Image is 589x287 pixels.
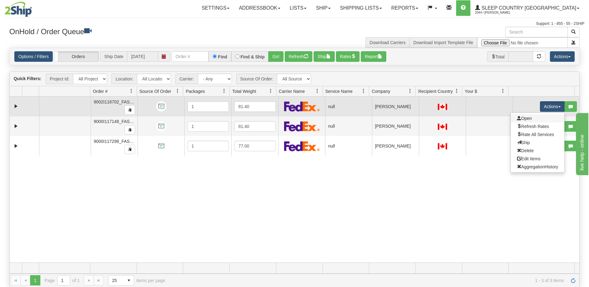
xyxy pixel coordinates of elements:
[14,51,53,62] a: Options / Filters
[550,51,575,62] button: Actions
[219,86,229,96] a: Packages filter column settings
[125,145,135,154] button: Copy to clipboard
[372,97,419,116] td: [PERSON_NAME]
[279,88,305,94] span: Carrier Name
[268,51,283,62] button: Go!
[172,86,183,96] a: Source Of Order filter column settings
[139,88,171,94] span: Source Of Order
[438,143,447,149] img: CA
[413,40,473,45] a: Download Import Template File
[5,2,32,17] img: logo2044.jpg
[517,156,541,161] span: Edit Items
[475,10,522,16] span: 2044 / [PERSON_NAME]
[156,141,166,151] img: API
[540,101,565,112] button: Actions
[218,55,227,59] label: Find
[197,0,234,16] a: Settings
[438,104,447,110] img: CA
[325,116,372,136] td: null
[285,51,312,62] button: Refresh
[438,124,447,130] img: CA
[451,86,462,96] a: Recipient Country filter column settings
[12,102,20,110] a: Expand
[9,27,290,36] h3: OnHold / Order Queue
[418,88,453,94] span: Recipient Country
[517,140,530,145] span: Ship
[125,125,135,134] button: Copy to clipboard
[175,74,198,84] span: Carrier:
[108,275,165,286] span: items per page
[336,51,360,62] button: Rates
[568,275,578,285] a: Refresh
[284,141,320,151] img: FedEx Express®
[312,86,323,96] a: Carrier Name filter column settings
[124,276,134,285] span: select
[372,136,419,156] td: [PERSON_NAME]
[171,51,209,62] input: Order #
[234,0,285,16] a: Addressbook
[405,86,415,96] a: Company filter column settings
[498,86,508,96] a: Your $ filter column settings
[511,114,564,122] a: Open
[5,4,57,11] div: live help - online
[314,51,335,62] button: Ship
[57,276,70,285] input: Page 1
[10,72,579,86] div: grid toolbar
[12,142,20,150] a: Expand
[54,52,99,61] label: Orders
[94,119,136,124] span: 9000I117148_FASUS
[126,86,137,96] a: Order # filter column settings
[325,136,372,156] td: null
[94,99,136,104] span: 9002I116702_FASUS
[470,0,584,16] a: Sleep Country [GEOGRAPHIC_DATA] 2044 / [PERSON_NAME]
[111,74,137,84] span: Location:
[156,101,166,112] img: API
[575,112,588,175] iframe: chat widget
[125,105,135,115] button: Copy to clipboard
[517,116,532,121] span: Open
[284,101,320,112] img: FedEx Express®
[311,0,335,16] a: Ship
[285,0,311,16] a: Lists
[387,0,423,16] a: Reports
[12,122,20,130] a: Expand
[517,132,554,137] span: Rate All Services
[335,0,387,16] a: Shipping lists
[156,121,166,131] img: API
[517,148,534,153] span: Delete
[505,27,568,37] input: Search
[325,97,372,116] td: null
[517,164,558,169] span: AggregationHistory
[241,55,265,59] label: Find & Ship
[100,51,127,62] span: Ship Date
[358,86,369,96] a: Service Name filter column settings
[5,21,584,26] div: Support: 1 - 855 - 55 - 2SHIP
[487,51,509,62] span: Total
[567,27,580,37] button: Search
[46,74,73,84] span: Project Id:
[517,124,549,129] span: Refresh Rates
[284,121,320,131] img: FedEx Express®
[236,74,277,84] span: Source Of Order:
[372,88,390,94] span: Company
[325,88,353,94] span: Service Name
[361,51,386,62] button: Report
[94,139,136,144] span: 9000I117298_FASUS
[372,116,419,136] td: [PERSON_NAME]
[174,278,564,283] span: 1 - 3 of 3 items
[465,88,477,94] span: Your $
[477,37,568,48] input: Import
[480,5,576,11] span: Sleep Country [GEOGRAPHIC_DATA]
[265,86,276,96] a: Total Weight filter column settings
[369,40,406,45] a: Download Carriers
[14,75,41,82] label: Quick Filters:
[112,277,120,284] span: 25
[45,275,80,286] span: Page of 1
[108,275,134,286] span: Page sizes drop down
[30,275,40,285] span: Page 1
[232,88,256,94] span: Total Weight
[186,88,205,94] span: Packages
[93,88,107,94] span: Order #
